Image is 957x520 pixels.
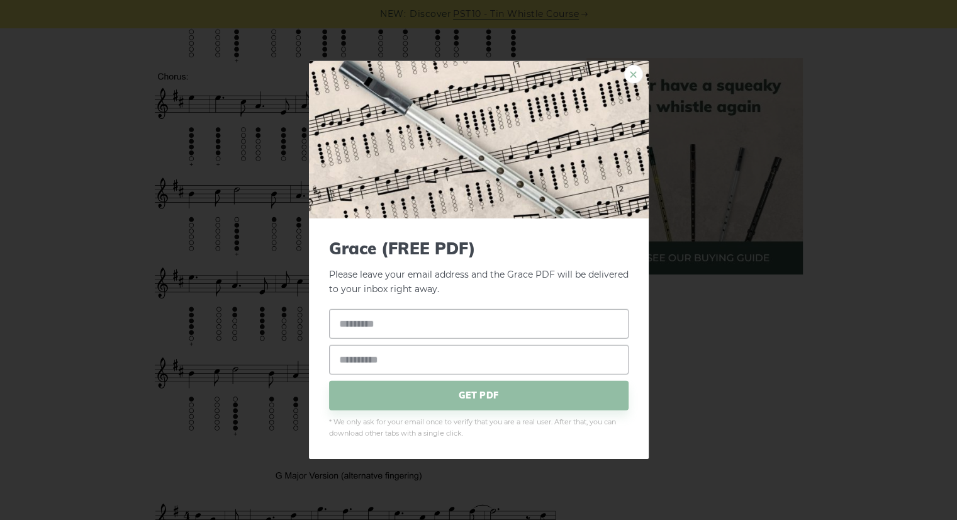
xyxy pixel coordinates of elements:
[329,239,629,297] p: Please leave your email address and the Grace PDF will be delivered to your inbox right away.
[329,380,629,410] span: GET PDF
[329,239,629,258] span: Grace (FREE PDF)
[309,61,649,218] img: Tin Whistle Tab Preview
[624,65,643,84] a: ×
[329,416,629,439] span: * We only ask for your email once to verify that you are a real user. After that, you can downloa...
